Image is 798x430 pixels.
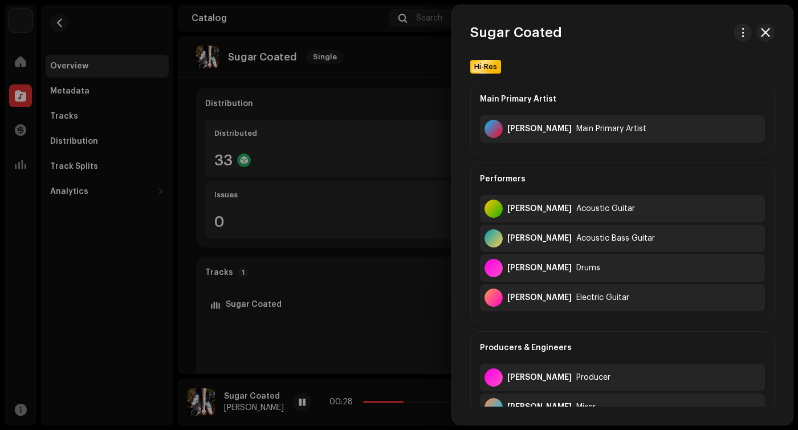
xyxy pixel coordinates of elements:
[507,403,572,412] div: Chris Donlin
[507,263,572,273] div: Jack Becker
[470,23,562,42] h3: Sugar Coated
[507,204,572,213] div: Leon Sharplin
[480,163,765,195] div: Performers
[507,373,572,382] div: Jack Becker
[576,263,600,273] div: Drums
[507,124,572,133] div: Cohle Smith
[576,403,596,412] div: Mixer
[576,204,635,213] div: Acoustic Guitar
[480,83,765,115] div: Main Primary Artist
[576,124,646,133] div: Main Primary Artist
[576,373,610,382] div: Producer
[480,332,765,364] div: Producers & Engineers
[507,293,572,302] div: Ezra Geissler
[471,62,500,71] span: Hi-Res
[507,234,572,243] div: Grafton Downs
[576,293,629,302] div: Electric Guitar
[576,234,655,243] div: Acoustic Bass Guitar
